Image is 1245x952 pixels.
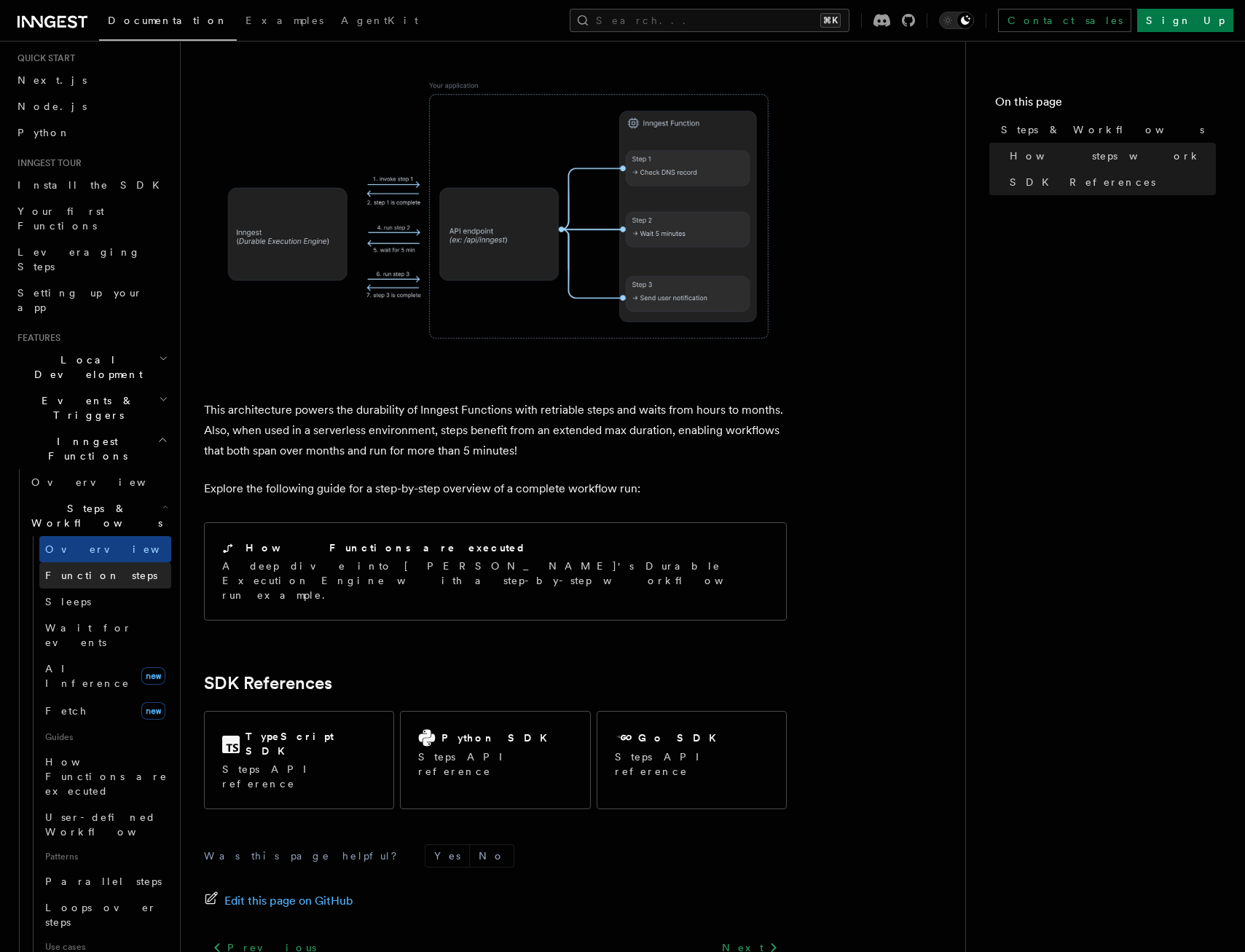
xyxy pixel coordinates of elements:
[246,729,376,758] h2: TypeScript SDK
[45,902,157,928] span: Loops over steps
[17,74,87,86] span: Next.js
[45,596,91,607] span: Sleeps
[108,15,228,26] span: Documentation
[204,58,787,362] img: Each Inngest Functions's step invocation implies a communication between your application and the...
[237,4,332,39] a: Examples
[204,849,407,863] p: Was this page helpful?
[25,495,171,536] button: Steps & Workflows
[141,702,165,720] span: new
[204,673,332,693] a: SDK References
[12,353,159,382] span: Local Development
[12,393,159,422] span: Events & Triggers
[246,540,527,555] h2: How Functions are executed
[204,479,787,499] p: Explore the following guide for a step-by-step overview of a complete workflow run:
[441,731,556,745] h2: Python SDK
[12,428,171,469] button: Inngest Functions
[45,543,195,555] span: Overview
[222,762,376,791] p: Steps API reference
[1010,149,1201,163] span: How steps work
[39,589,171,615] a: Sleeps
[1010,175,1155,189] span: SDK References
[12,67,171,93] a: Next.js
[638,731,725,745] h2: Go SDK
[418,750,572,779] p: Steps API reference
[597,711,787,809] a: Go SDKSteps API reference
[25,469,171,495] a: Overview
[45,570,157,581] span: Function steps
[31,476,181,488] span: Overview
[25,501,162,530] span: Steps & Workflows
[204,400,787,461] p: This architecture powers the durability of Inngest Functions with retriable steps and waits from ...
[45,705,87,717] span: Fetch
[820,13,841,28] kbd: ⌘K
[425,845,469,867] button: Yes
[39,894,171,935] a: Loops over steps
[99,4,237,41] a: Documentation
[39,536,171,562] a: Overview
[12,172,171,198] a: Install the SDK
[400,711,590,809] a: Python SDKSteps API reference
[45,811,176,838] span: User-defined Workflows
[39,868,171,894] a: Parallel steps
[204,711,394,809] a: TypeScript SDKSteps API reference
[246,15,323,26] span: Examples
[939,12,974,29] button: Toggle dark mode
[995,93,1216,117] h4: On this page
[39,656,171,696] a: AI Inferencenew
[1004,143,1216,169] a: How steps work
[39,804,171,845] a: User-defined Workflows
[570,9,849,32] button: Search...⌘K
[39,696,171,725] a: Fetchnew
[222,559,769,602] p: A deep dive into [PERSON_NAME]'s Durable Execution Engine with a step-by-step workflow run example.
[12,280,171,320] a: Setting up your app
[45,876,162,887] span: Parallel steps
[12,347,171,388] button: Local Development
[39,562,171,589] a: Function steps
[332,4,427,39] a: AgentKit
[1137,9,1233,32] a: Sign Up
[12,52,75,64] span: Quick start
[12,434,157,463] span: Inngest Functions
[1004,169,1216,195] a: SDK References
[12,119,171,146] a: Python
[204,891,353,911] a: Edit this page on GitHub
[39,615,171,656] a: Wait for events
[12,388,171,428] button: Events & Triggers
[12,198,171,239] a: Your first Functions
[12,332,60,344] span: Features
[224,891,353,911] span: Edit this page on GitHub
[45,756,168,797] span: How Functions are executed
[17,127,71,138] span: Python
[39,749,171,804] a: How Functions are executed
[17,101,87,112] span: Node.js
[39,725,171,749] span: Guides
[17,205,104,232] span: Your first Functions
[204,522,787,621] a: How Functions are executedA deep dive into [PERSON_NAME]'s Durable Execution Engine with a step-b...
[1001,122,1204,137] span: Steps & Workflows
[45,663,130,689] span: AI Inference
[615,750,769,779] p: Steps API reference
[17,246,141,272] span: Leveraging Steps
[470,845,514,867] button: No
[12,93,171,119] a: Node.js
[12,239,171,280] a: Leveraging Steps
[45,622,132,648] span: Wait for events
[39,845,171,868] span: Patterns
[141,667,165,685] span: new
[17,287,143,313] span: Setting up your app
[995,117,1216,143] a: Steps & Workflows
[17,179,168,191] span: Install the SDK
[341,15,418,26] span: AgentKit
[12,157,82,169] span: Inngest tour
[998,9,1131,32] a: Contact sales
